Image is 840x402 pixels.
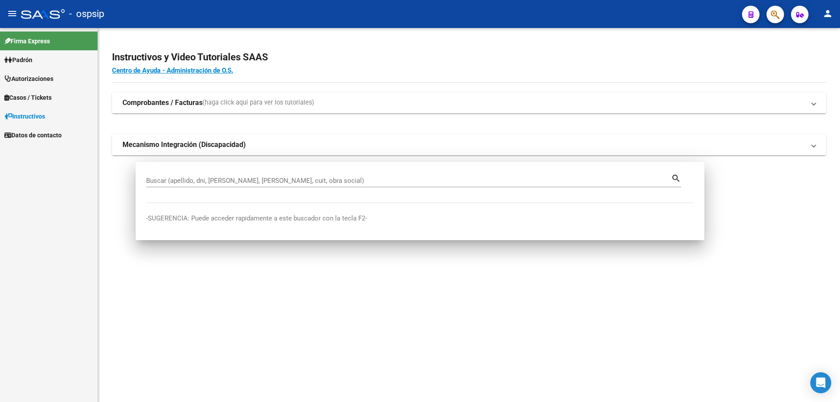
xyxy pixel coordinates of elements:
a: Centro de Ayuda - Administración de O.S. [112,66,233,74]
span: Padrón [4,55,32,65]
mat-icon: menu [7,8,17,19]
span: Autorizaciones [4,74,53,84]
strong: Comprobantes / Facturas [122,98,203,108]
span: Firma Express [4,36,50,46]
mat-icon: search [671,172,681,183]
span: Casos / Tickets [4,93,52,102]
strong: Mecanismo Integración (Discapacidad) [122,140,246,150]
span: Instructivos [4,112,45,121]
span: Datos de contacto [4,130,62,140]
p: -SUGERENCIA: Puede acceder rapidamente a este buscador con la tecla F2- [146,213,694,224]
h2: Instructivos y Video Tutoriales SAAS [112,49,826,66]
span: - ospsip [69,4,104,24]
mat-icon: person [822,8,833,19]
span: (haga click aquí para ver los tutoriales) [203,98,314,108]
div: Open Intercom Messenger [810,372,831,393]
